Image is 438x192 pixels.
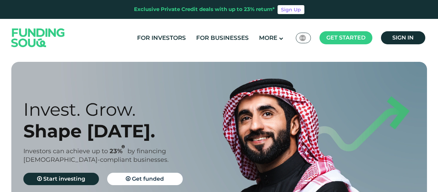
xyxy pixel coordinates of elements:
[107,173,183,185] a: Get funded
[381,31,425,44] a: Sign in
[259,34,277,41] span: More
[110,147,127,155] span: 23%
[23,120,231,142] div: Shape [DATE].
[4,20,72,55] img: Logo
[23,173,99,185] a: Start investing
[392,34,414,41] span: Sign in
[134,5,275,13] div: Exclusive Private Credit deals with up to 23% return*
[326,34,366,41] span: Get started
[23,147,108,155] span: Investors can achieve up to
[23,147,169,163] span: by financing [DEMOGRAPHIC_DATA]-compliant businesses.
[278,5,304,14] a: Sign Up
[135,32,188,44] a: For Investors
[132,176,164,182] span: Get funded
[122,145,125,149] i: 23% IRR (expected) ~ 15% Net yield (expected)
[23,99,231,120] div: Invest. Grow.
[300,35,306,41] img: SA Flag
[43,176,85,182] span: Start investing
[194,32,250,44] a: For Businesses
